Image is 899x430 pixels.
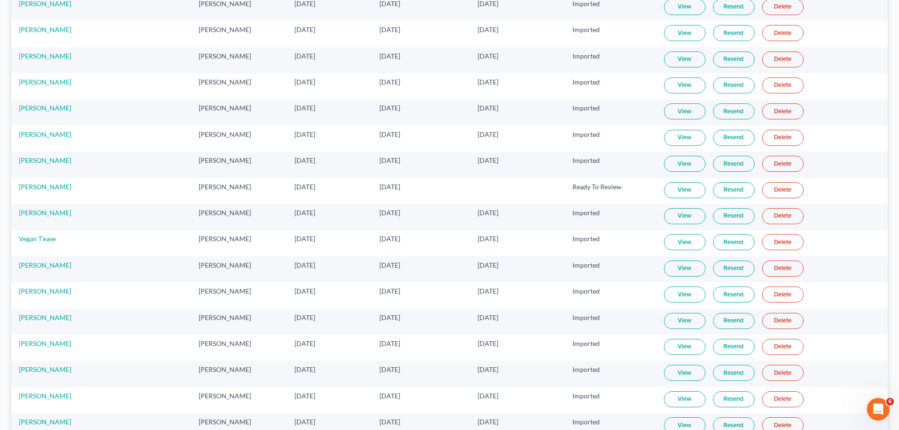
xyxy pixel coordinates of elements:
a: [PERSON_NAME] [19,392,71,400]
a: Resend [713,261,755,277]
a: View [664,234,706,250]
a: View [664,25,706,41]
a: Resend [713,51,755,67]
span: [DATE] [294,209,315,217]
a: View [664,77,706,93]
span: [DATE] [294,261,315,269]
a: View [664,156,706,172]
span: [DATE] [478,235,498,243]
a: View [664,339,706,355]
span: [DATE] [294,365,315,373]
span: [DATE] [379,287,400,295]
td: [PERSON_NAME] [191,100,287,126]
a: Resend [713,365,755,381]
a: [PERSON_NAME] [19,25,71,34]
span: [DATE] [478,392,498,400]
a: Delete [762,365,804,381]
span: [DATE] [379,313,400,321]
a: View [664,130,706,146]
span: [DATE] [478,104,498,112]
td: [PERSON_NAME] [191,309,287,335]
a: Resend [713,234,755,250]
span: [DATE] [478,52,498,60]
a: Delete [762,287,804,303]
td: [PERSON_NAME] [191,152,287,177]
a: Resend [713,313,755,329]
td: [PERSON_NAME] [191,387,287,413]
td: Imported [565,126,656,152]
iframe: Intercom live chat [867,398,890,421]
span: [DATE] [379,78,400,86]
a: [PERSON_NAME] [19,313,71,321]
span: [DATE] [478,156,498,164]
span: [DATE] [478,209,498,217]
a: Vegan T'ease [19,235,56,243]
td: [PERSON_NAME] [191,335,287,361]
span: [DATE] [379,261,400,269]
span: [DATE] [478,365,498,373]
span: [DATE] [379,365,400,373]
span: [DATE] [294,156,315,164]
a: [PERSON_NAME] [19,104,71,112]
span: [DATE] [379,183,400,191]
a: View [664,261,706,277]
a: View [664,287,706,303]
td: [PERSON_NAME] [191,361,287,387]
span: [DATE] [294,52,315,60]
a: Resend [713,208,755,224]
span: [DATE] [478,339,498,347]
span: [DATE] [478,313,498,321]
span: [DATE] [294,418,315,426]
td: [PERSON_NAME] [191,282,287,308]
a: View [664,208,706,224]
span: [DATE] [478,130,498,138]
td: Imported [565,282,656,308]
span: [DATE] [379,235,400,243]
a: Delete [762,234,804,250]
a: [PERSON_NAME] [19,365,71,373]
td: [PERSON_NAME] [191,178,287,204]
span: [DATE] [379,392,400,400]
td: Imported [565,335,656,361]
td: Imported [565,309,656,335]
span: 6 [886,398,894,405]
a: Resend [713,103,755,119]
span: [DATE] [294,104,315,112]
span: [DATE] [379,156,400,164]
a: [PERSON_NAME] [19,339,71,347]
td: Imported [565,152,656,177]
a: Delete [762,182,804,198]
span: [DATE] [379,52,400,60]
span: [DATE] [294,287,315,295]
a: [PERSON_NAME] [19,78,71,86]
a: Delete [762,261,804,277]
a: Delete [762,130,804,146]
a: [PERSON_NAME] [19,52,71,60]
a: Resend [713,77,755,93]
a: Delete [762,51,804,67]
span: [DATE] [294,25,315,34]
a: Resend [713,182,755,198]
a: [PERSON_NAME] [19,209,71,217]
td: [PERSON_NAME] [191,230,287,256]
a: Delete [762,77,804,93]
span: [DATE] [379,130,400,138]
a: Resend [713,339,755,355]
td: Imported [565,73,656,99]
td: Imported [565,387,656,413]
span: [DATE] [294,130,315,138]
span: [DATE] [294,339,315,347]
span: [DATE] [294,313,315,321]
td: [PERSON_NAME] [191,47,287,73]
td: [PERSON_NAME] [191,204,287,230]
a: [PERSON_NAME] [19,287,71,295]
a: View [664,365,706,381]
a: [PERSON_NAME] [19,183,71,191]
a: Resend [713,287,755,303]
td: Ready To Review [565,178,656,204]
span: [DATE] [379,104,400,112]
a: [PERSON_NAME] [19,130,71,138]
a: [PERSON_NAME] [19,156,71,164]
td: Imported [565,361,656,387]
td: [PERSON_NAME] [191,21,287,47]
